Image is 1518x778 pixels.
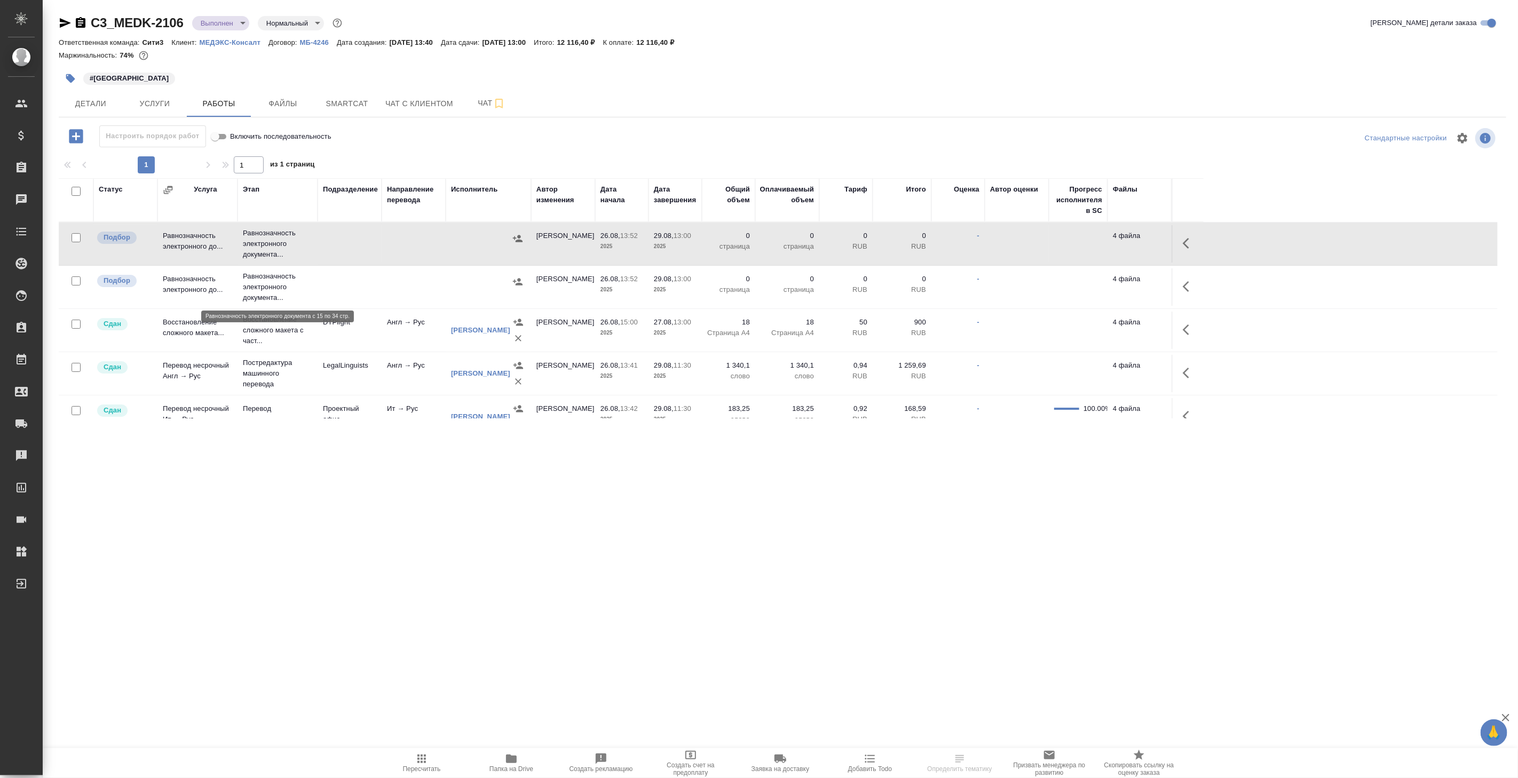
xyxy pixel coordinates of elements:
p: RUB [878,371,926,382]
p: Ответственная команда: [59,38,143,46]
button: Скопировать ссылку для ЯМессенджера [59,17,72,29]
button: Назначить [510,401,526,417]
p: 26.08, [600,361,620,369]
a: - [977,275,979,283]
p: 4 файла [1113,274,1166,284]
p: 50 [825,317,867,328]
a: МЕДЭКС-Консалт [200,37,268,46]
p: Итого: [534,38,557,46]
p: 2025 [600,284,643,295]
button: 🙏 [1481,719,1507,746]
td: Равнозначность электронного до... [157,225,238,263]
p: 26.08, [600,232,620,240]
p: 2025 [600,414,643,425]
p: 13:52 [620,232,638,240]
p: 13:00 [674,318,691,326]
div: Статус [99,184,123,195]
p: 0 [761,274,814,284]
p: 12 116,40 ₽ [557,38,603,46]
td: [PERSON_NAME] [531,312,595,349]
p: RUB [878,328,926,338]
p: RUB [825,328,867,338]
p: 0 [878,274,926,284]
button: Нормальный [263,19,311,28]
p: Равнозначность электронного документа... [243,271,312,303]
p: 4 файла [1113,360,1166,371]
p: 183,25 [707,403,750,414]
button: Назначить [510,231,526,247]
button: Удалить [510,330,526,346]
td: [PERSON_NAME] [531,225,595,263]
p: Дата сдачи: [441,38,482,46]
span: Настроить таблицу [1450,125,1475,151]
p: 1 259,69 [878,360,926,371]
p: Маржинальность: [59,51,120,59]
span: Услуги [129,97,180,110]
p: страница [761,241,814,252]
span: [PERSON_NAME] детали заказа [1371,18,1477,28]
p: слово [761,414,814,425]
button: Здесь прячутся важные кнопки [1176,317,1202,343]
div: Автор изменения [536,184,590,205]
p: RUB [825,241,867,252]
span: Smartcat [321,97,373,110]
a: - [977,404,979,412]
a: [PERSON_NAME] [451,326,510,334]
div: Общий объем [707,184,750,205]
p: К оплате: [603,38,637,46]
button: Здесь прячутся важные кнопки [1176,403,1202,429]
span: 🙏 [1485,721,1503,744]
button: Доп статусы указывают на важность/срочность заказа [330,16,344,30]
p: 2025 [600,328,643,338]
p: 2025 [600,371,643,382]
a: - [977,232,979,240]
td: LegalLinguists [318,355,382,392]
p: Сдан [104,405,121,416]
div: Этап [243,184,259,195]
p: Дата создания: [337,38,389,46]
p: 4 файла [1113,317,1166,328]
span: Чат [466,97,517,110]
span: Италия [82,73,176,82]
p: [DATE] 13:40 [390,38,441,46]
p: 13:00 [674,232,691,240]
p: 29.08, [654,361,674,369]
p: 4 файла [1113,231,1166,241]
p: 900 [878,317,926,328]
p: 168,59 [878,403,926,414]
div: Можно подбирать исполнителей [96,231,152,245]
a: - [977,361,979,369]
p: Клиент: [171,38,199,46]
div: Менеджер проверил работу исполнителя, передает ее на следующий этап [96,360,152,375]
div: Итого [906,184,926,195]
div: Файлы [1113,184,1137,195]
p: 74% [120,51,136,59]
button: Добавить тэг [59,67,82,90]
p: 2025 [654,414,697,425]
td: [PERSON_NAME] [531,398,595,435]
div: Менеджер проверил работу исполнителя, передает ее на следующий этап [96,317,152,331]
p: 29.08, [654,275,674,283]
p: #[GEOGRAPHIC_DATA] [90,73,169,84]
p: Сдан [104,319,121,329]
div: Автор оценки [990,184,1038,195]
p: страница [761,284,814,295]
p: 11:30 [674,361,691,369]
p: RUB [878,241,926,252]
td: Англ → Рус [382,355,446,392]
p: 4 файла [1113,403,1166,414]
p: 13:42 [620,404,638,412]
p: 13:52 [620,275,638,283]
p: 18 [761,317,814,328]
td: Ит → Рус [382,398,446,435]
td: Англ → Рус [382,312,446,349]
a: [PERSON_NAME] [451,412,510,420]
button: Назначить [510,358,526,374]
div: Тариф [844,184,867,195]
p: RUB [825,371,867,382]
p: 2025 [654,371,697,382]
p: 2025 [654,241,697,252]
p: 0 [707,274,750,284]
p: 15:00 [620,318,638,326]
p: 2025 [654,284,697,295]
